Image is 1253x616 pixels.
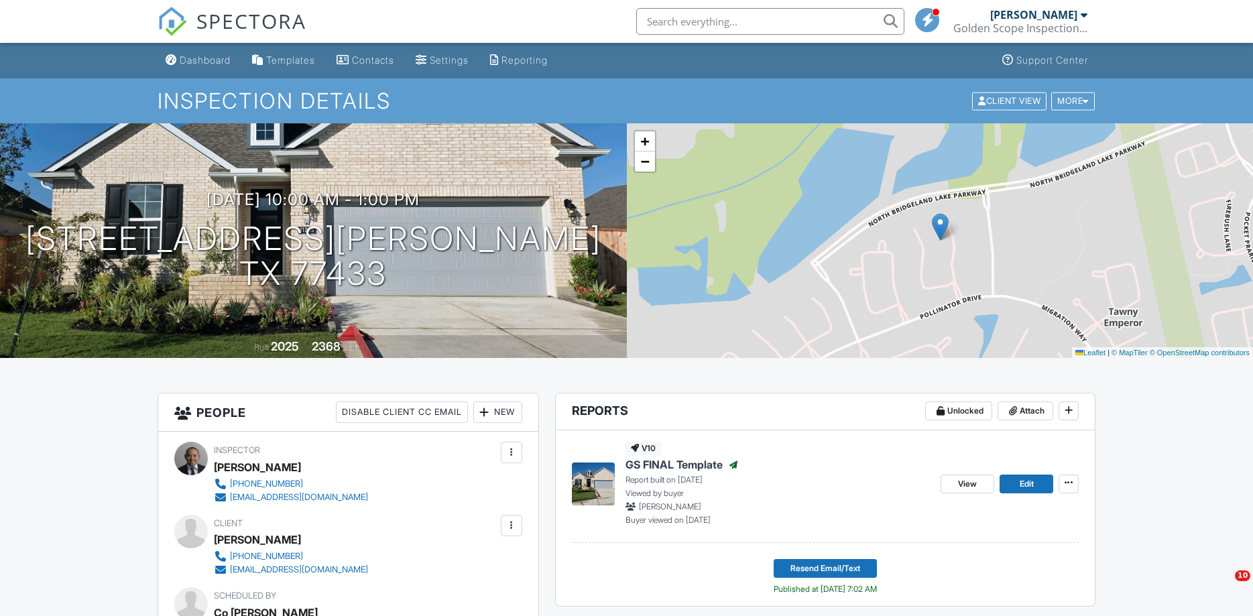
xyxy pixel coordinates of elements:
a: Settings [410,48,474,73]
div: [PERSON_NAME] [214,457,301,477]
img: Marker [932,213,949,241]
span: + [640,133,649,149]
div: Support Center [1016,54,1088,66]
iframe: Intercom live chat [1207,570,1240,603]
a: Dashboard [160,48,236,73]
a: Client View [971,95,1050,105]
span: | [1108,349,1110,357]
div: Client View [972,92,1047,110]
span: Inspector [214,445,260,455]
div: 2025 [271,339,299,353]
a: [EMAIL_ADDRESS][DOMAIN_NAME] [214,563,368,576]
a: Reporting [485,48,553,73]
div: Disable Client CC Email [336,402,468,423]
div: Golden Scope Inspections, LLC [953,21,1087,35]
div: [PERSON_NAME] [214,530,301,550]
div: New [473,402,522,423]
div: Settings [430,54,469,66]
a: SPECTORA [158,18,306,46]
span: SPECTORA [196,7,306,35]
span: sq. ft. [343,343,361,353]
div: More [1051,92,1095,110]
a: Leaflet [1075,349,1106,357]
a: Zoom out [635,151,655,172]
a: [EMAIL_ADDRESS][DOMAIN_NAME] [214,491,368,504]
a: © MapTiler [1112,349,1148,357]
h3: People [158,393,538,432]
div: [PHONE_NUMBER] [230,479,303,489]
a: [PHONE_NUMBER] [214,477,368,491]
span: Client [214,518,243,528]
a: Support Center [997,48,1093,73]
h3: [DATE] 10:00 am - 1:00 pm [206,190,420,208]
a: Zoom in [635,131,655,151]
a: Contacts [331,48,400,73]
div: Contacts [352,54,394,66]
a: [PHONE_NUMBER] [214,550,368,563]
div: [PERSON_NAME] [990,8,1077,21]
span: 10 [1235,570,1250,581]
div: 2368 [312,339,341,353]
div: [EMAIL_ADDRESS][DOMAIN_NAME] [230,564,368,575]
div: [PHONE_NUMBER] [230,551,303,562]
span: − [640,153,649,170]
div: Reporting [501,54,548,66]
h1: [STREET_ADDRESS][PERSON_NAME] TX 77433 [25,221,601,292]
a: Templates [247,48,320,73]
input: Search everything... [636,8,904,35]
span: Scheduled By [214,591,276,601]
div: Templates [266,54,315,66]
div: Dashboard [180,54,231,66]
a: © OpenStreetMap contributors [1150,349,1250,357]
h1: Inspection Details [158,89,1096,113]
span: Built [254,343,269,353]
img: The Best Home Inspection Software - Spectora [158,7,187,36]
div: [EMAIL_ADDRESS][DOMAIN_NAME] [230,492,368,503]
